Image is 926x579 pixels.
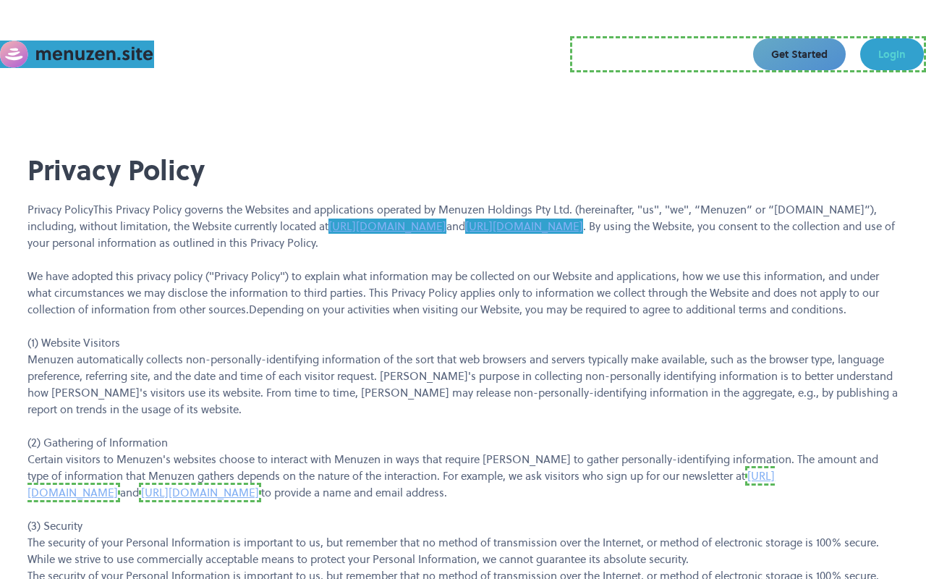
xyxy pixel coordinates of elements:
a: Login [860,38,924,70]
a: [URL][DOMAIN_NAME] [27,466,775,502]
a: Get Started [753,38,846,70]
a: [URL][DOMAIN_NAME] [465,219,583,234]
a: [URL][DOMAIN_NAME] [139,483,261,502]
h1: Privacy Policy [27,155,898,187]
a: [URL][DOMAIN_NAME] [328,219,446,234]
